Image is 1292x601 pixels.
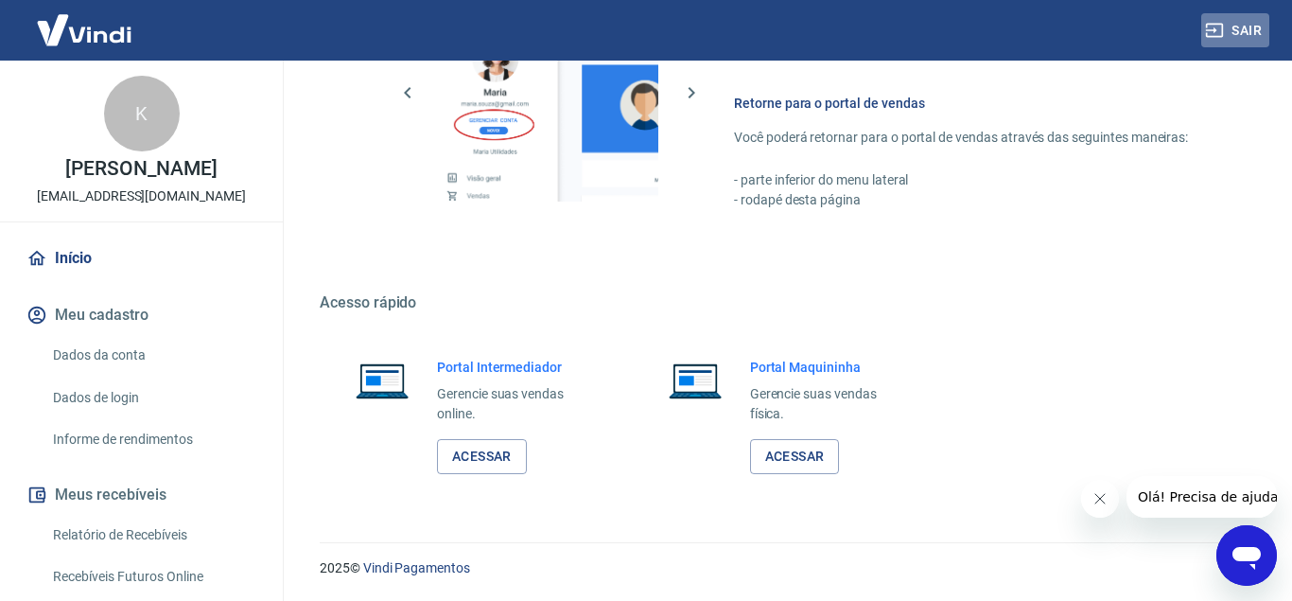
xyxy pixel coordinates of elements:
[734,190,1201,210] p: - rodapé desta página
[1126,476,1277,518] iframe: Message from company
[437,384,599,424] p: Gerencie suas vendas online.
[45,336,260,375] a: Dados da conta
[23,238,260,279] a: Início
[320,293,1247,312] h5: Acesso rápido
[23,1,146,59] img: Vindi
[65,159,217,179] p: [PERSON_NAME]
[320,558,1247,578] p: 2025 ©
[1216,525,1277,586] iframe: Button to launch messaging window
[363,560,470,575] a: Vindi Pagamentos
[45,516,260,555] a: Relatório de Recebíveis
[23,474,260,516] button: Meus recebíveis
[655,358,735,403] img: Imagem de um notebook aberto
[1201,13,1269,48] button: Sair
[104,76,180,151] div: K
[342,358,422,403] img: Imagem de um notebook aberto
[437,439,527,474] a: Acessar
[437,358,599,377] h6: Portal Intermediador
[45,379,260,417] a: Dados de login
[45,557,260,596] a: Recebíveis Futuros Online
[11,13,159,28] span: Olá! Precisa de ajuda?
[734,128,1201,148] p: Você poderá retornar para o portal de vendas através das seguintes maneiras:
[45,420,260,459] a: Informe de rendimentos
[734,94,1201,113] h6: Retorne para o portal de vendas
[37,186,246,206] p: [EMAIL_ADDRESS][DOMAIN_NAME]
[734,170,1201,190] p: - parte inferior do menu lateral
[750,358,912,377] h6: Portal Maquininha
[750,384,912,424] p: Gerencie suas vendas física.
[23,294,260,336] button: Meu cadastro
[750,439,840,474] a: Acessar
[1081,480,1119,518] iframe: Close message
